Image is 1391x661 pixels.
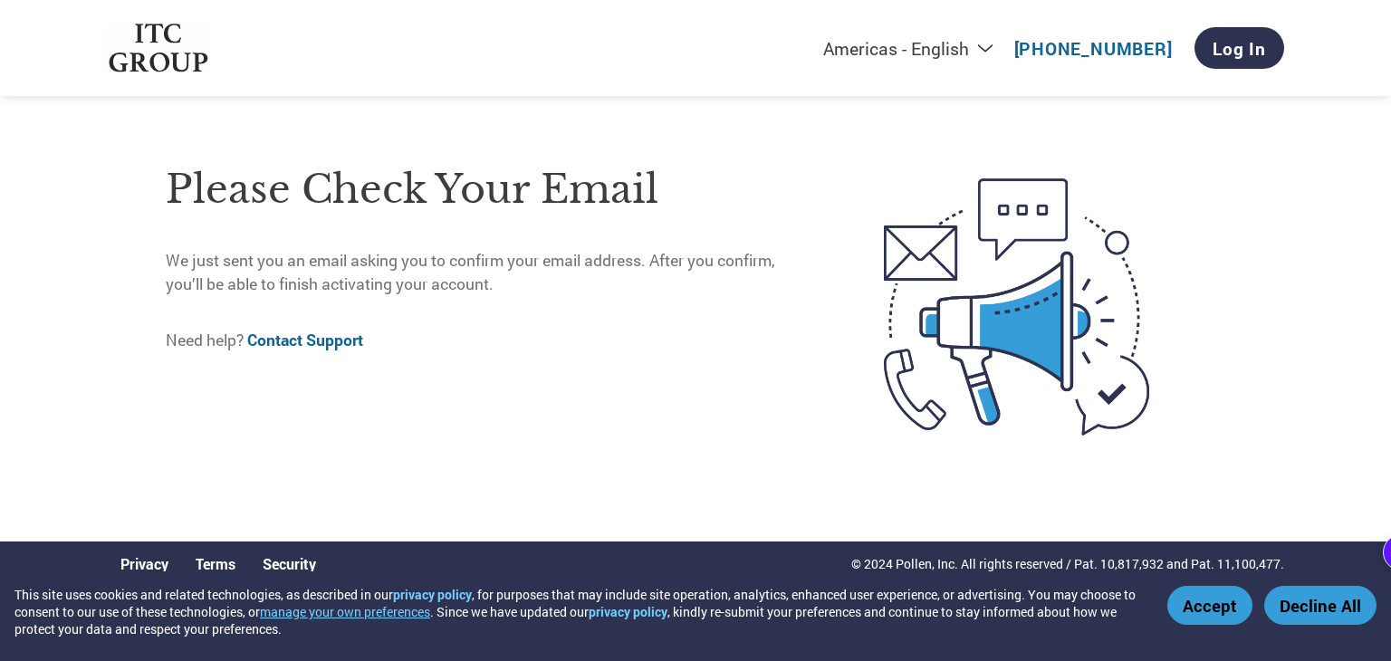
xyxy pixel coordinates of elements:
[393,586,472,603] a: privacy policy
[1194,27,1284,69] a: Log In
[247,330,363,350] a: Contact Support
[166,160,808,219] h1: Please check your email
[263,554,316,573] a: Security
[260,603,430,620] button: manage your own preferences
[166,329,808,352] p: Need help?
[1014,37,1173,60] a: [PHONE_NUMBER]
[166,249,808,297] p: We just sent you an email asking you to confirm your email address. After you confirm, you’ll be ...
[1264,586,1377,625] button: Decline All
[808,146,1225,468] img: open-email
[851,554,1284,573] p: © 2024 Pollen, Inc. All rights reserved / Pat. 10,817,932 and Pat. 11,100,477.
[589,603,667,620] a: privacy policy
[14,586,1141,637] div: This site uses cookies and related technologies, as described in our , for purposes that may incl...
[120,554,168,573] a: Privacy
[1167,586,1252,625] button: Accept
[196,554,235,573] a: Terms
[107,24,210,73] img: ITC Group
